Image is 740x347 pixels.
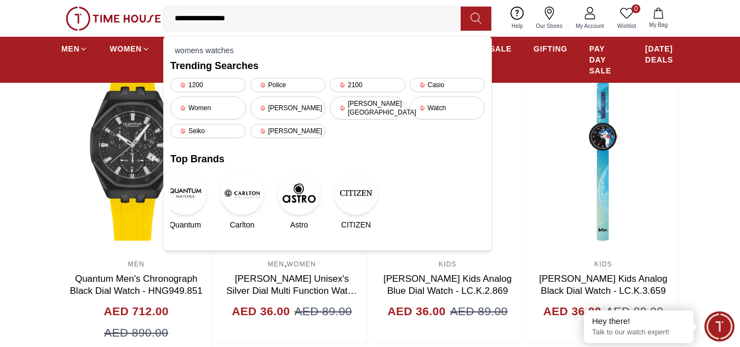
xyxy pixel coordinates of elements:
a: 0Wishlist [611,4,643,32]
div: Women [170,96,246,120]
img: Carlton [220,171,264,215]
span: Our Stores [532,22,567,30]
span: SALE [490,43,512,54]
a: AstroAstro [284,171,314,230]
span: MEN [61,43,79,54]
span: Help [507,22,527,30]
a: CarltonCarlton [227,171,257,230]
img: Quantum Men's Chronograph Black Dial Watch - HNG949.851 [61,35,211,254]
img: ... [66,7,161,31]
div: [PERSON_NAME] [250,124,326,138]
a: GIFTING [534,39,567,59]
a: [PERSON_NAME] Unisex's Silver Dial Multi Function Watch - LC.K.2.636 [226,274,357,308]
div: [PERSON_NAME][GEOGRAPHIC_DATA] [330,96,405,120]
a: WOMEN [287,260,316,268]
img: Quantum [163,171,207,215]
span: GIFTING [534,43,567,54]
span: My Bag [645,21,672,29]
h2: Top Brands [170,151,485,167]
div: Seiko [170,124,246,138]
button: My Bag [643,5,674,31]
a: MEN [128,260,144,268]
h4: AED 36.00 [543,303,601,320]
h2: Trending Searches [170,58,485,73]
a: WOMEN [110,39,150,59]
a: [PERSON_NAME] Kids Analog Blue Dial Watch - LC.K.2.869 [383,274,512,296]
a: SALE [490,39,512,59]
a: Help [505,4,530,32]
span: PAY DAY SALE [589,43,623,76]
span: [DATE] DEALS [645,43,679,65]
span: AED 89.00 [606,303,663,320]
a: KIDS [594,260,612,268]
a: PAY DAY SALE [589,39,623,81]
div: 1200 [170,78,246,92]
span: AED 89.00 [450,303,508,320]
span: Astro [290,219,308,230]
a: [PERSON_NAME] Kids Analog Black Dial Watch - LC.K.3.659 [539,274,667,296]
a: CITIZENCITIZEN [341,171,371,230]
span: Carlton [230,219,254,230]
span: Quantum [169,219,201,230]
h4: AED 36.00 [387,303,445,320]
img: CITIZEN [334,171,378,215]
div: Police [250,78,326,92]
div: Chat Widget [704,311,735,342]
a: Our Stores [530,4,569,32]
span: CITIZEN [341,219,371,230]
span: AED 890.00 [104,324,168,342]
div: Casio [410,78,485,92]
div: Watch [410,96,485,120]
a: KIDS [439,260,457,268]
div: Hey there! [592,316,685,327]
img: Astro [277,171,321,215]
span: WOMEN [110,43,142,54]
span: 0 [632,4,640,13]
h4: AED 712.00 [104,303,168,320]
img: Lee Cooper Kids Analog Black Dial Watch - LC.K.3.659 [529,35,678,254]
span: My Account [571,22,609,30]
span: Wishlist [613,22,640,30]
p: Talk to our watch expert! [592,328,685,337]
a: MEN [61,39,88,59]
a: Quantum Men's Chronograph Black Dial Watch - HNG949.851 [70,274,203,296]
div: 2100 [330,78,405,92]
a: [DATE] DEALS [645,39,679,70]
h4: AED 36.00 [232,303,290,320]
span: AED 89.00 [294,303,352,320]
div: womens watches [170,43,485,58]
div: [PERSON_NAME] [250,96,326,120]
a: QuantumQuantum [170,171,200,230]
div: , [217,254,366,345]
a: MEN [268,260,284,268]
